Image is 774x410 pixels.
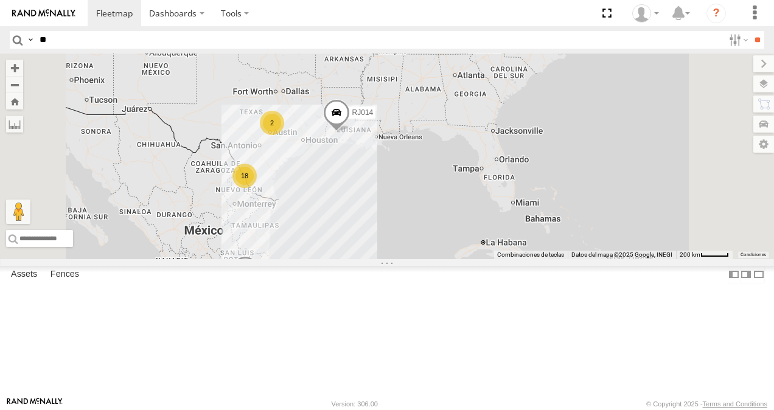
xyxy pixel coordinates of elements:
div: Version: 306.00 [332,400,378,408]
a: Terms and Conditions [703,400,767,408]
a: Visit our Website [7,398,63,410]
label: Search Filter Options [724,31,750,49]
div: 18 [232,164,257,188]
button: Zoom out [6,76,23,93]
label: Search Query [26,31,35,49]
label: Dock Summary Table to the Right [740,266,752,283]
label: Dock Summary Table to the Left [728,266,740,283]
i: ? [706,4,726,23]
button: Combinaciones de teclas [497,251,564,259]
label: Assets [5,266,43,283]
button: Arrastra el hombrecito naranja al mapa para abrir Street View [6,200,30,224]
span: 200 km [680,251,700,258]
button: Escala del mapa: 200 km por 43 píxeles [676,251,733,259]
button: Zoom Home [6,93,23,109]
div: XPD GLOBAL [628,4,663,23]
div: 2 [260,111,284,135]
label: Map Settings [753,136,774,153]
div: © Copyright 2025 - [646,400,767,408]
label: Hide Summary Table [753,266,765,283]
span: Datos del mapa ©2025 Google, INEGI [571,251,672,258]
a: Condiciones (se abre en una nueva pestaña) [741,252,766,257]
button: Zoom in [6,60,23,76]
label: Measure [6,116,23,133]
label: Fences [44,266,85,283]
span: RJ014 [352,109,374,117]
img: rand-logo.svg [12,9,75,18]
